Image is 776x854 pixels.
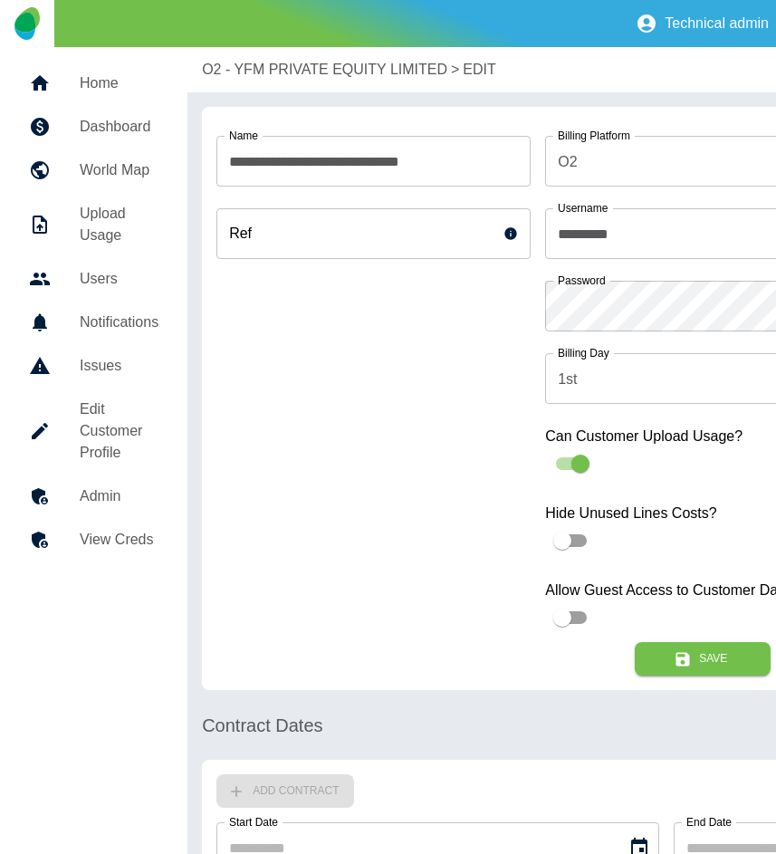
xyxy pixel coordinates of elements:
[14,192,173,257] a: Upload Usage
[80,485,158,507] h5: Admin
[80,398,158,464] h5: Edit Customer Profile
[80,159,158,181] h5: World Map
[451,59,459,81] p: >
[503,226,518,241] svg: This is a unique reference for your use - it can be anything
[14,301,173,344] a: Notifications
[80,529,158,551] h5: View Creds
[229,814,278,830] label: Start Date
[14,149,173,192] a: World Map
[14,257,173,301] a: Users
[80,268,158,290] h5: Users
[635,642,771,676] button: Save
[202,711,322,740] h6: Contract Dates
[628,5,776,42] button: Technical admin
[14,7,39,40] img: Logo
[558,345,609,360] label: Billing Day
[558,273,606,288] label: Password
[80,355,158,377] h5: Issues
[80,312,158,333] h5: Notifications
[14,475,173,518] a: Admin
[686,814,732,830] label: End Date
[14,62,173,105] a: Home
[14,105,173,149] a: Dashboard
[14,344,173,388] a: Issues
[202,59,447,81] a: O2 - YFM PRIVATE EQUITY LIMITED
[80,203,158,246] h5: Upload Usage
[14,518,173,561] a: View Creds
[665,15,769,32] p: Technical admin
[558,200,608,216] label: Username
[14,388,173,475] a: Edit Customer Profile
[80,116,158,138] h5: Dashboard
[80,72,158,94] h5: Home
[463,59,495,81] a: EDIT
[558,128,630,143] label: Billing Platform
[229,128,258,143] label: Name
